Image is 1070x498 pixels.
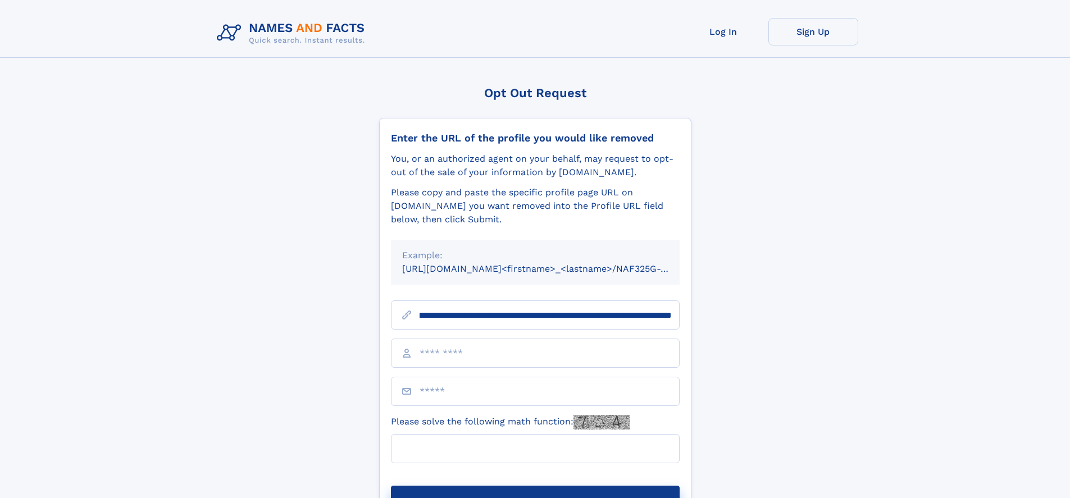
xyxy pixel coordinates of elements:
[391,152,680,179] div: You, or an authorized agent on your behalf, may request to opt-out of the sale of your informatio...
[768,18,858,45] a: Sign Up
[391,132,680,144] div: Enter the URL of the profile you would like removed
[379,86,691,100] div: Opt Out Request
[679,18,768,45] a: Log In
[212,18,374,48] img: Logo Names and Facts
[402,249,668,262] div: Example:
[391,415,630,430] label: Please solve the following math function:
[391,186,680,226] div: Please copy and paste the specific profile page URL on [DOMAIN_NAME] you want removed into the Pr...
[402,263,701,274] small: [URL][DOMAIN_NAME]<firstname>_<lastname>/NAF325G-xxxxxxxx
